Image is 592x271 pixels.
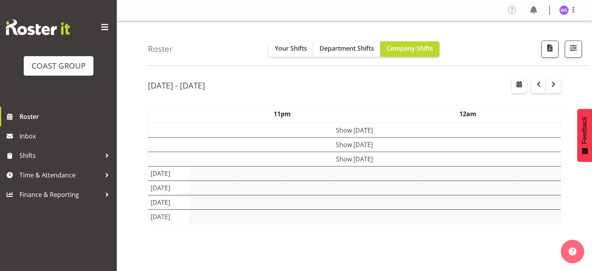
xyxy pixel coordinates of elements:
button: Department Shifts [313,41,380,57]
button: Company Shifts [380,41,439,57]
th: 11pm [190,105,375,123]
button: Filter Shifts [565,41,582,58]
h2: [DATE] - [DATE] [148,80,205,90]
div: COAST GROUP [32,60,86,72]
td: Show [DATE] [148,123,561,138]
h4: Roster [148,44,173,53]
button: Feedback - Show survey [577,109,592,162]
span: Department Shifts [320,44,374,53]
td: [DATE] [148,181,190,195]
td: [DATE] [148,209,190,224]
span: Roster [19,111,113,122]
td: [DATE] [148,195,190,209]
span: Feedback [581,117,588,144]
td: Show [DATE] [148,137,561,152]
span: Inbox [19,130,113,142]
button: Select a specific date within the roster. [512,78,527,93]
button: Your Shifts [269,41,313,57]
span: Time & Attendance [19,169,101,181]
img: Rosterit website logo [6,19,70,35]
span: Company Shifts [386,44,433,53]
span: Shifts [19,150,101,161]
th: 12am [375,105,561,123]
button: Download a PDF of the roster according to the set date range. [541,41,559,58]
td: [DATE] [148,166,190,181]
img: william-sailisburry1146.jpg [559,5,569,15]
span: Your Shifts [275,44,307,53]
img: help-xxl-2.png [569,248,576,255]
td: Show [DATE] [148,152,561,166]
span: Finance & Reporting [19,189,101,200]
